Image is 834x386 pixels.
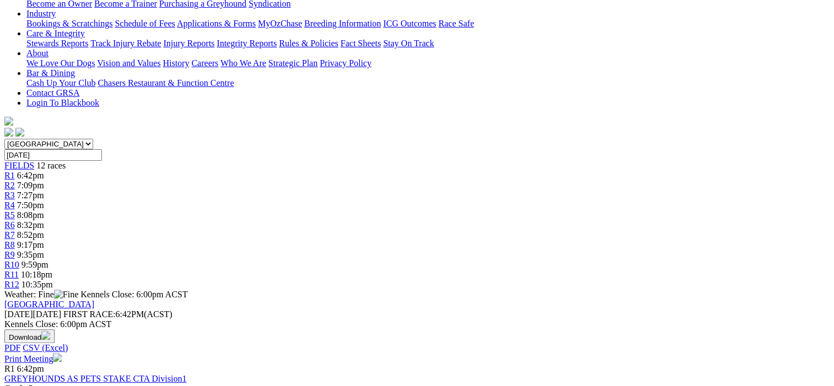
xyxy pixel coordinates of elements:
[4,210,15,220] a: R5
[341,39,381,48] a: Fact Sheets
[21,260,49,269] span: 9:59pm
[26,98,99,107] a: Login To Blackbook
[4,260,19,269] a: R10
[26,58,95,68] a: We Love Our Dogs
[4,250,15,259] a: R9
[26,68,75,78] a: Bar & Dining
[220,58,266,68] a: Who We Are
[4,230,15,240] a: R7
[17,250,44,259] span: 9:35pm
[17,200,44,210] span: 7:50pm
[26,19,830,29] div: Industry
[4,161,34,170] a: FIELDS
[17,191,44,200] span: 7:27pm
[26,48,49,58] a: About
[80,290,187,299] span: Kennels Close: 6:00pm ACST
[15,128,24,137] img: twitter.svg
[54,290,78,300] img: Fine
[26,58,830,68] div: About
[26,78,830,88] div: Bar & Dining
[17,240,44,249] span: 9:17pm
[191,58,218,68] a: Careers
[258,19,302,28] a: MyOzChase
[4,343,20,352] a: PDF
[383,39,434,48] a: Stay On Track
[97,58,160,68] a: Vision and Values
[63,309,173,319] span: 6:42PM(ACST)
[268,58,318,68] a: Strategic Plan
[304,19,381,28] a: Breeding Information
[4,343,830,353] div: Download
[23,343,68,352] a: CSV (Excel)
[4,354,62,363] a: Print Meeting
[320,58,372,68] a: Privacy Policy
[17,210,44,220] span: 8:08pm
[4,319,830,329] div: Kennels Close: 6:00pm ACST
[177,19,256,28] a: Applications & Forms
[217,39,277,48] a: Integrity Reports
[4,374,186,383] a: GREYHOUNDS AS PETS STAKE CTA Division1
[4,240,15,249] a: R8
[4,191,15,200] a: R3
[21,280,53,289] span: 10:35pm
[17,220,44,230] span: 8:32pm
[4,309,33,319] span: [DATE]
[26,39,830,48] div: Care & Integrity
[26,9,56,18] a: Industry
[279,39,338,48] a: Rules & Policies
[4,171,15,180] a: R1
[26,78,95,88] a: Cash Up Your Club
[4,290,80,299] span: Weather: Fine
[17,230,44,240] span: 8:52pm
[4,309,61,319] span: [DATE]
[4,200,15,210] a: R4
[438,19,474,28] a: Race Safe
[17,171,44,180] span: 6:42pm
[4,117,13,126] img: logo-grsa-white.png
[26,29,85,38] a: Care & Integrity
[4,270,19,279] a: R11
[163,58,189,68] a: History
[90,39,161,48] a: Track Injury Rebate
[53,353,62,362] img: printer.svg
[26,19,112,28] a: Bookings & Scratchings
[17,181,44,190] span: 7:09pm
[17,364,44,373] span: 6:42pm
[41,331,50,340] img: download.svg
[163,39,214,48] a: Injury Reports
[63,309,115,319] span: FIRST RACE:
[4,149,102,161] input: Select date
[4,364,15,373] span: R1
[4,280,19,289] a: R12
[4,128,13,137] img: facebook.svg
[4,300,94,309] a: [GEOGRAPHIC_DATA]
[383,19,436,28] a: ICG Outcomes
[4,329,55,343] button: Download
[115,19,175,28] a: Schedule of Fees
[26,39,88,48] a: Stewards Reports
[98,78,234,88] a: Chasers Restaurant & Function Centre
[21,270,52,279] span: 10:18pm
[4,220,15,230] a: R6
[4,181,15,190] a: R2
[36,161,66,170] span: 12 races
[26,88,79,97] a: Contact GRSA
